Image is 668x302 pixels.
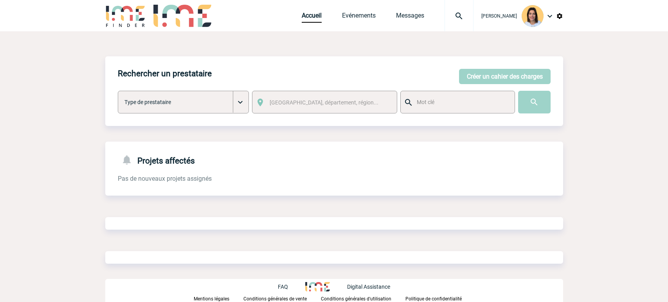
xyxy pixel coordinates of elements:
span: Pas de nouveaux projets assignés [118,175,212,182]
img: http://www.idealmeetingsevents.fr/ [305,282,329,291]
input: Mot clé [415,97,508,107]
span: [GEOGRAPHIC_DATA], département, région... [270,99,378,106]
h4: Projets affectés [118,154,195,165]
p: Digital Assistance [347,284,390,290]
a: Accueil [302,12,322,23]
input: Submit [518,91,551,113]
a: Evénements [342,12,376,23]
a: Messages [396,12,424,23]
p: Conditions générales de vente [243,296,307,302]
span: [PERSON_NAME] [481,13,517,19]
h4: Rechercher un prestataire [118,69,212,78]
img: 103015-1.png [522,5,544,27]
img: notifications-24-px-g.png [121,154,137,165]
a: Politique de confidentialité [405,295,474,302]
a: Conditions générales de vente [243,295,321,302]
p: Mentions légales [194,296,229,302]
p: Conditions générales d'utilisation [321,296,391,302]
a: FAQ [278,282,305,290]
a: Mentions légales [194,295,243,302]
img: IME-Finder [105,5,146,27]
a: Conditions générales d'utilisation [321,295,405,302]
p: Politique de confidentialité [405,296,462,302]
p: FAQ [278,284,288,290]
